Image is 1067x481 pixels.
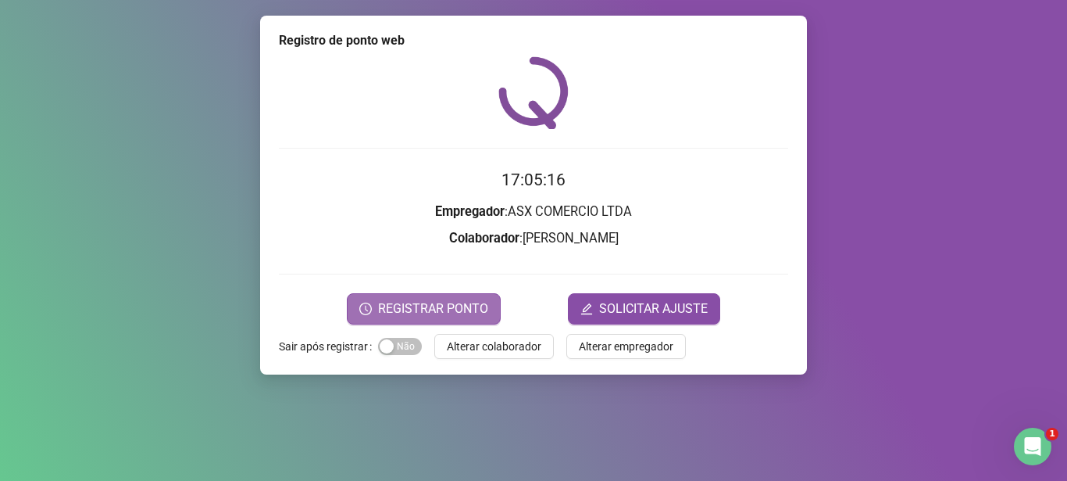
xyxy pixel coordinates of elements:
span: Alterar empregador [579,338,673,355]
h3: : ASX COMERCIO LTDA [279,202,788,222]
time: 17:05:16 [501,171,566,189]
span: SOLICITAR AJUSTE [599,300,708,318]
span: Alterar colaborador [447,338,541,355]
button: editSOLICITAR AJUSTE [568,293,720,325]
span: REGISTRAR PONTO [378,300,488,318]
button: REGISTRAR PONTO [347,293,501,325]
strong: Empregador [435,204,505,219]
button: Alterar colaborador [434,334,554,359]
div: Registro de ponto web [279,31,788,50]
button: Alterar empregador [566,334,686,359]
span: clock-circle [359,303,372,315]
img: QRPoint [498,56,569,129]
iframe: Intercom live chat [1014,428,1051,465]
span: edit [580,303,593,315]
strong: Colaborador [449,231,519,246]
label: Sair após registrar [279,334,378,359]
h3: : [PERSON_NAME] [279,228,788,249]
span: 1 [1046,428,1058,440]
